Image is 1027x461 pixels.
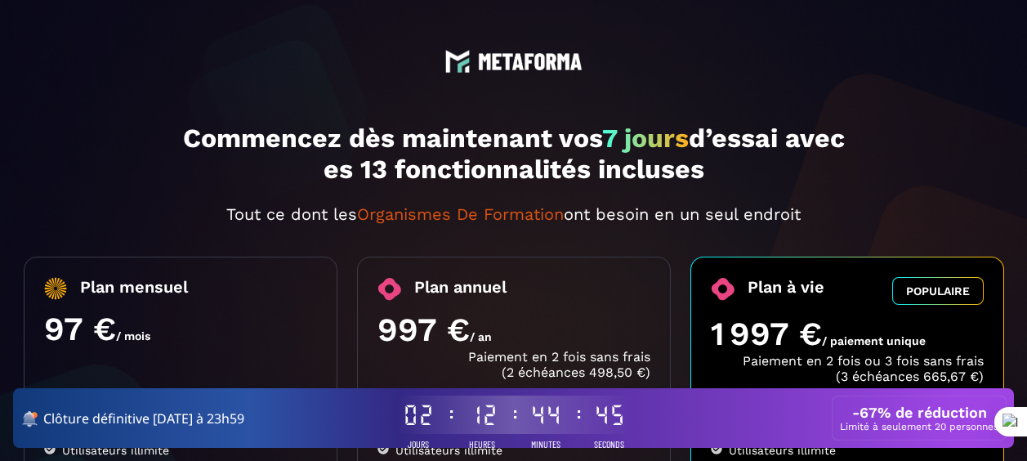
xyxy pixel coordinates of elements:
[445,49,470,74] img: logo
[531,438,560,450] span: Minutes
[594,438,624,450] span: Seconds
[470,330,492,343] span: / an
[44,443,317,457] li: Utilisateurs illimité
[822,334,926,347] span: / paiement unique
[711,315,822,353] span: 1 997 €
[467,402,498,427] div: 12
[748,277,824,305] span: Plan à vie
[24,154,1004,185] p: es 13 fonctionnalités incluses
[711,443,722,454] img: checked
[377,311,470,349] span: 997 €
[377,349,650,380] p: Paiement en 2 fois sans frais (2 échéances 498,50 €)
[530,402,561,427] div: 44
[24,123,1004,185] h1: Commencez dès maintenant vos d’essai avec
[377,443,389,454] img: checked
[469,438,495,450] span: Heures
[403,402,434,427] div: 02
[414,277,507,301] span: Plan annuel
[602,123,689,154] span: 7 jours
[478,53,583,70] img: logo
[408,438,429,450] span: Jours
[711,353,984,384] p: Paiement en 2 fois ou 3 fois sans frais (3 échéances 665,67 €)
[116,329,150,342] span: / mois
[711,443,984,457] li: Utilisateurs illimité
[594,402,625,427] div: 45
[852,404,987,421] h3: -67% de réduction
[840,421,998,432] p: Limité à seulement 20 personnes
[24,204,1004,224] p: Tout ce dont les ont besoin en un seul endroit
[906,284,970,298] span: POPULAIRE
[44,443,56,454] img: checked
[377,443,650,457] li: Utilisateurs illimité
[44,310,116,348] span: 97 €
[892,277,984,305] button: POPULAIRE
[80,277,188,300] span: Plan mensuel
[357,204,564,224] span: Organismes De Formation
[43,409,244,428] span: Clôture définitive [DATE] à 23h59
